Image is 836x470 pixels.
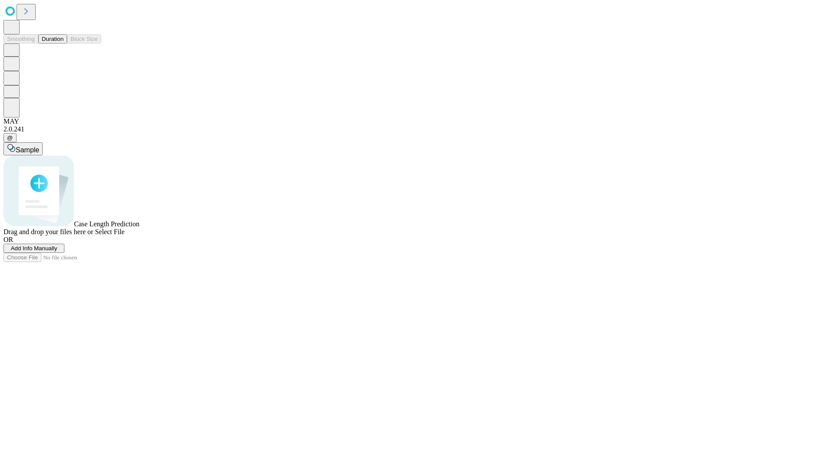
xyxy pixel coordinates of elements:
[3,142,43,155] button: Sample
[3,133,17,142] button: @
[38,34,67,44] button: Duration
[11,245,57,252] span: Add Info Manually
[3,236,13,243] span: OR
[16,146,39,154] span: Sample
[3,34,38,44] button: Smoothing
[3,244,64,253] button: Add Info Manually
[67,34,101,44] button: Block Size
[3,117,833,125] div: MAY
[74,220,139,228] span: Case Length Prediction
[3,125,833,133] div: 2.0.241
[95,228,125,235] span: Select File
[3,228,93,235] span: Drag and drop your files here or
[7,134,13,141] span: @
